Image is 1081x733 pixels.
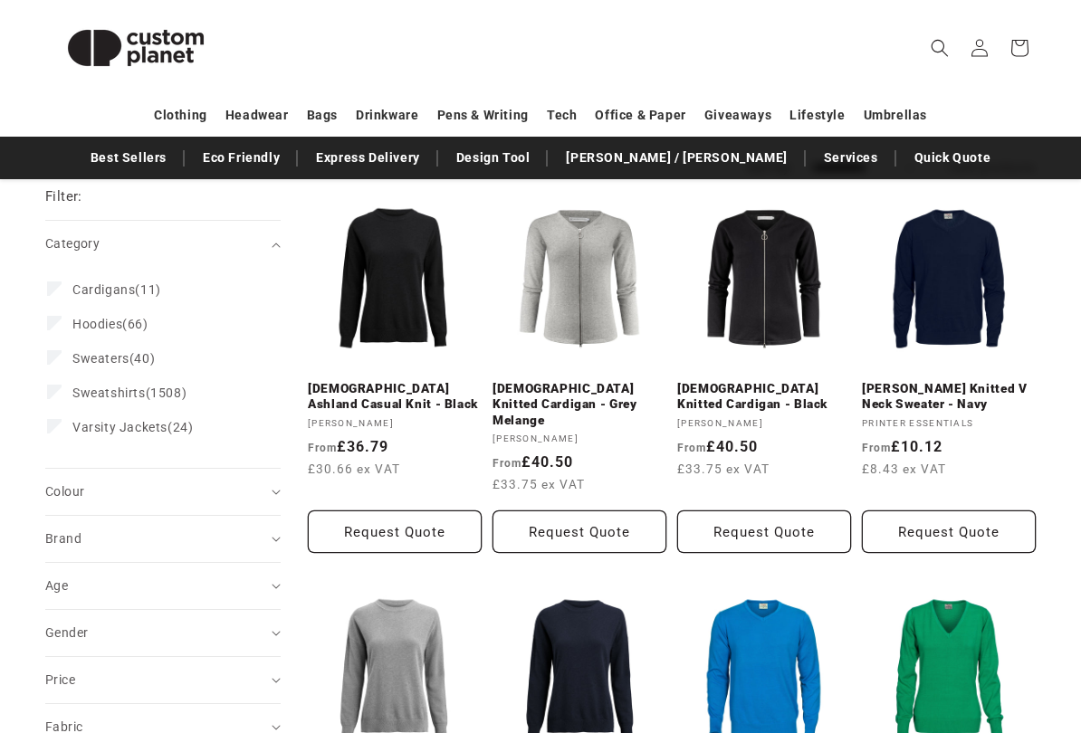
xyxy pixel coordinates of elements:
span: Gender [45,625,88,640]
span: (11) [72,281,161,298]
span: (1508) [72,385,187,401]
a: Giveaways [704,100,771,131]
button: Request Quote [308,510,482,553]
span: Category [45,236,100,251]
a: Clothing [154,100,207,131]
a: Drinkware [356,100,418,131]
summary: Search [920,28,960,68]
a: [DEMOGRAPHIC_DATA] Ashland Casual Knit - Black [308,381,482,413]
summary: Price [45,657,281,703]
span: (66) [72,316,148,332]
a: Lifestyle [789,100,845,131]
a: [DEMOGRAPHIC_DATA] Knitted Cardigan - Black [677,381,851,413]
iframe: Chat Widget [770,538,1081,733]
span: Cardigans [72,282,135,297]
a: [DEMOGRAPHIC_DATA] Knitted Cardigan - Grey Melange [493,381,666,429]
button: Request Quote [677,510,851,553]
span: Price [45,672,75,687]
a: [PERSON_NAME] Knitted V Neck Sweater - Navy [862,381,1036,413]
summary: Brand (0 selected) [45,516,281,562]
a: Best Sellers [81,142,176,174]
a: Bags [307,100,338,131]
a: Design Tool [447,142,540,174]
a: Services [815,142,887,174]
a: Pens & Writing [437,100,529,131]
a: Office & Paper [595,100,685,131]
a: Express Delivery [307,142,429,174]
span: Sweatshirts [72,386,146,400]
span: Brand [45,531,81,546]
img: Custom Planet [45,7,226,89]
span: Sweaters [72,351,129,366]
h2: Filter: [45,186,82,207]
a: Tech [547,100,577,131]
a: Eco Friendly [194,142,289,174]
summary: Category (0 selected) [45,221,281,267]
span: (40) [72,350,155,366]
span: Hoodies [72,317,122,331]
summary: Age (0 selected) [45,563,281,609]
summary: Colour (0 selected) [45,469,281,515]
button: Request Quote [862,510,1036,553]
button: Request Quote [493,510,666,553]
a: [PERSON_NAME] / [PERSON_NAME] [557,142,796,174]
a: Quick Quote [905,142,1000,174]
span: Age [45,578,68,593]
a: Umbrellas [864,100,927,131]
a: Headwear [225,100,289,131]
summary: Gender (0 selected) [45,610,281,656]
span: Varsity Jackets [72,420,167,434]
span: Colour [45,484,84,499]
span: (24) [72,419,193,435]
